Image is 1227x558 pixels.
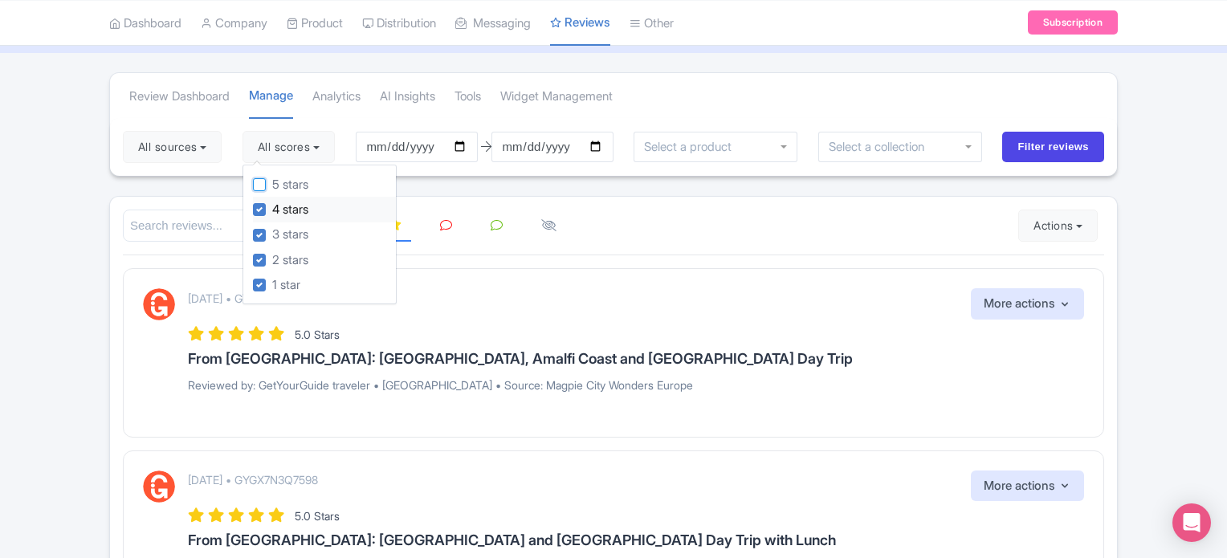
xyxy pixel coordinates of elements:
[243,165,397,305] div: All scores
[129,75,230,119] a: Review Dashboard
[295,509,340,523] span: 5.0 Stars
[455,75,481,119] a: Tools
[272,176,308,194] label: 5 stars
[143,288,175,320] img: GetYourGuide Logo
[295,328,340,341] span: 5.0 Stars
[272,276,300,295] label: 1 star
[188,532,1084,548] h3: From [GEOGRAPHIC_DATA]: [GEOGRAPHIC_DATA] and [GEOGRAPHIC_DATA] Day Trip with Lunch
[143,470,175,503] img: GetYourGuide Logo
[380,75,435,119] a: AI Insights
[188,351,1084,367] h3: From [GEOGRAPHIC_DATA]: [GEOGRAPHIC_DATA], Amalfi Coast and [GEOGRAPHIC_DATA] Day Trip
[312,75,361,119] a: Analytics
[123,210,369,242] input: Search reviews...
[201,1,267,45] a: Company
[123,131,222,163] button: All sources
[1172,503,1211,542] div: Open Intercom Messenger
[1002,132,1104,162] input: Filter reviews
[630,1,674,45] a: Other
[188,290,324,307] p: [DATE] • GYGX7NWN3A34
[1018,210,1098,242] button: Actions
[362,1,436,45] a: Distribution
[1028,10,1118,35] a: Subscription
[287,1,343,45] a: Product
[188,377,1084,393] p: Reviewed by: GetYourGuide traveler • [GEOGRAPHIC_DATA] • Source: Magpie City Wonders Europe
[829,140,936,154] input: Select a collection
[272,251,308,270] label: 2 stars
[455,1,531,45] a: Messaging
[644,140,740,154] input: Select a product
[272,201,308,219] label: 4 stars
[243,131,335,163] button: All scores
[971,288,1084,320] button: More actions
[971,470,1084,502] button: More actions
[500,75,613,119] a: Widget Management
[272,226,308,244] label: 3 stars
[109,1,181,45] a: Dashboard
[188,471,318,488] p: [DATE] • GYGX7N3Q7598
[249,74,293,120] a: Manage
